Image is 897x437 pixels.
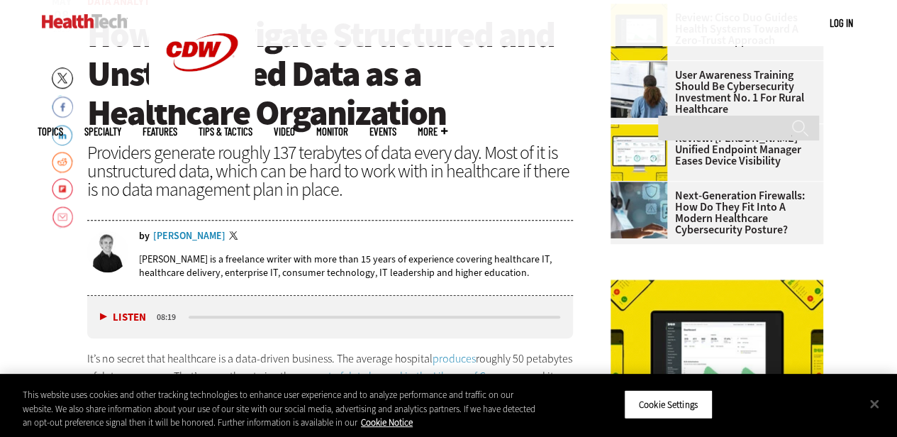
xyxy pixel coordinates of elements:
button: Cookie Settings [624,389,713,419]
img: Doctor using secure tablet [611,182,667,238]
img: Ivanti Unified Endpoint Manager [611,124,667,181]
a: [PERSON_NAME] [153,231,225,241]
a: Features [143,126,177,137]
span: Topics [38,126,63,137]
div: This website uses cookies and other tracking technologies to enhance user experience and to analy... [23,388,538,430]
button: Close [859,388,890,419]
a: Events [369,126,396,137]
img: Brian Eastwood [87,231,128,272]
span: Specialty [84,126,121,137]
p: [PERSON_NAME] is a freelance writer with more than 15 years of experience covering healthcare IT,... [139,253,574,280]
a: Doctor using secure tablet [611,182,674,193]
div: duration [155,311,186,323]
a: Log in [830,16,853,29]
span: More [418,126,447,137]
div: media player [87,296,574,338]
a: Tips & Tactics [199,126,252,137]
a: More information about your privacy [361,416,413,428]
a: Review: [PERSON_NAME] Unified Endpoint Manager Eases Device Visibility [611,133,815,167]
a: produces [433,351,476,366]
span: by [139,231,150,241]
button: Listen [100,312,146,323]
div: User menu [830,16,853,31]
a: amount of data housed in the Library of Congress [295,369,522,384]
a: Twitter [229,231,242,243]
a: Next-Generation Firewalls: How Do They Fit into a Modern Healthcare Cybersecurity Posture? [611,190,815,236]
a: Video [274,126,295,137]
a: CDW [149,94,255,109]
img: Home [42,14,128,28]
a: Ivanti Unified Endpoint Manager [611,124,674,135]
div: Providers generate roughly 137 terabytes of data every day. Most of it is unstructured data, whic... [87,143,574,199]
a: MonITor [316,126,348,137]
